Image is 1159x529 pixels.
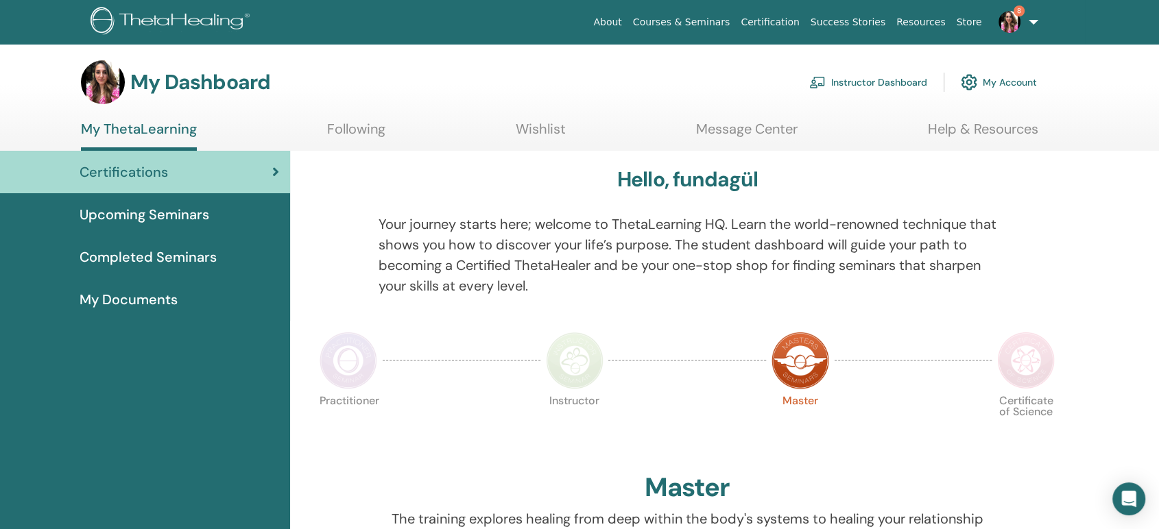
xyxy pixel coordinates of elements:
[546,395,604,453] p: Instructor
[81,60,125,104] img: default.jpg
[130,70,270,95] h3: My Dashboard
[805,10,891,35] a: Success Stories
[327,121,385,147] a: Following
[961,67,1037,97] a: My Account
[81,121,197,151] a: My ThetaLearning
[546,332,604,389] img: Instructor
[997,395,1055,453] p: Certificate of Science
[80,162,168,182] span: Certifications
[891,10,951,35] a: Resources
[320,395,377,453] p: Practitioner
[80,289,178,310] span: My Documents
[772,395,829,453] p: Master
[628,10,736,35] a: Courses & Seminars
[1112,482,1145,515] div: Open Intercom Messenger
[645,472,730,504] h2: Master
[809,67,927,97] a: Instructor Dashboard
[928,121,1038,147] a: Help & Resources
[379,214,996,296] p: Your journey starts here; welcome to ThetaLearning HQ. Learn the world-renowned technique that sh...
[617,167,758,192] h3: Hello, fundagül
[1014,5,1025,16] span: 8
[951,10,988,35] a: Store
[735,10,804,35] a: Certification
[320,332,377,389] img: Practitioner
[80,204,209,225] span: Upcoming Seminars
[696,121,798,147] a: Message Center
[809,76,826,88] img: chalkboard-teacher.svg
[516,121,566,147] a: Wishlist
[999,11,1020,33] img: default.jpg
[80,247,217,267] span: Completed Seminars
[91,7,254,38] img: logo.png
[997,332,1055,389] img: Certificate of Science
[772,332,829,389] img: Master
[588,10,627,35] a: About
[961,71,977,94] img: cog.svg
